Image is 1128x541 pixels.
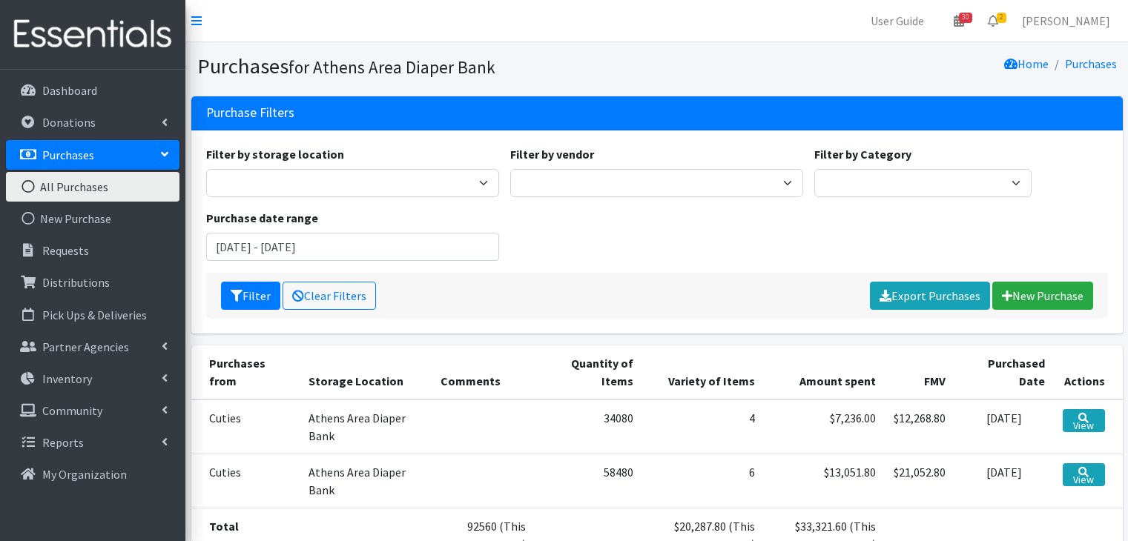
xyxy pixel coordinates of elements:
[42,115,96,130] p: Donations
[954,345,1054,399] th: Purchased Date
[976,6,1010,36] a: 2
[885,454,954,508] td: $21,052.80
[814,145,911,163] label: Filter by Category
[6,364,179,394] a: Inventory
[206,233,499,261] input: January 1, 2011 - December 31, 2011
[42,371,92,386] p: Inventory
[206,145,344,163] label: Filter by storage location
[197,53,652,79] h1: Purchases
[942,6,976,36] a: 30
[6,396,179,425] a: Community
[642,454,764,508] td: 6
[42,467,127,482] p: My Organization
[42,83,97,98] p: Dashboard
[288,56,495,78] small: for Athens Area Diaper Bank
[954,454,1054,508] td: [DATE]
[300,399,432,454] td: Athens Area Diaper Bank
[206,105,294,121] h3: Purchase Filters
[42,308,147,322] p: Pick Ups & Deliveries
[42,403,102,418] p: Community
[6,76,179,105] a: Dashboard
[206,209,318,227] label: Purchase date range
[42,339,129,354] p: Partner Agencies
[1054,345,1123,399] th: Actions
[1063,409,1105,432] a: View
[535,399,642,454] td: 34080
[6,236,179,265] a: Requests
[6,459,179,489] a: My Organization
[642,345,764,399] th: Variety of Items
[642,399,764,454] td: 4
[6,10,179,59] img: HumanEssentials
[42,275,110,290] p: Distributions
[191,345,300,399] th: Purchases from
[959,13,972,23] span: 30
[6,204,179,233] a: New Purchase
[1063,463,1105,486] a: View
[432,345,535,399] th: Comments
[764,345,885,399] th: Amount spent
[764,454,885,508] td: $13,051.80
[1004,56,1049,71] a: Home
[300,345,432,399] th: Storage Location
[6,107,179,137] a: Donations
[885,345,954,399] th: FMV
[992,282,1093,310] a: New Purchase
[191,454,300,508] td: Cuties
[6,268,179,297] a: Distributions
[6,140,179,170] a: Purchases
[1065,56,1117,71] a: Purchases
[209,519,239,534] strong: Total
[870,282,990,310] a: Export Purchases
[510,145,594,163] label: Filter by vendor
[42,243,89,258] p: Requests
[535,345,642,399] th: Quantity of Items
[1010,6,1122,36] a: [PERSON_NAME]
[300,454,432,508] td: Athens Area Diaper Bank
[221,282,280,310] button: Filter
[6,332,179,362] a: Partner Agencies
[191,399,300,454] td: Cuties
[6,428,179,457] a: Reports
[535,454,642,508] td: 58480
[764,399,885,454] td: $7,236.00
[42,147,94,162] p: Purchases
[42,435,84,450] p: Reports
[885,399,954,454] td: $12,268.80
[6,300,179,330] a: Pick Ups & Deliveries
[954,399,1054,454] td: [DATE]
[859,6,936,36] a: User Guide
[997,13,1006,23] span: 2
[283,282,376,310] a: Clear Filters
[6,172,179,202] a: All Purchases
